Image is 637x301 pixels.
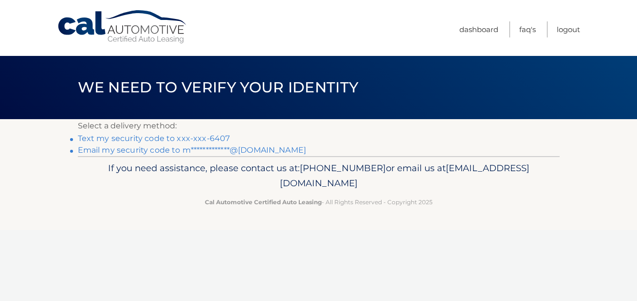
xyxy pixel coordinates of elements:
span: [PHONE_NUMBER] [300,162,386,174]
a: Dashboard [459,21,498,37]
p: Select a delivery method: [78,119,560,133]
a: Cal Automotive [57,10,188,44]
strong: Cal Automotive Certified Auto Leasing [205,198,322,206]
p: If you need assistance, please contact us at: or email us at [84,160,553,192]
a: Logout [557,21,580,37]
span: We need to verify your identity [78,78,359,96]
a: Text my security code to xxx-xxx-6407 [78,134,230,143]
p: - All Rights Reserved - Copyright 2025 [84,197,553,207]
a: FAQ's [519,21,536,37]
